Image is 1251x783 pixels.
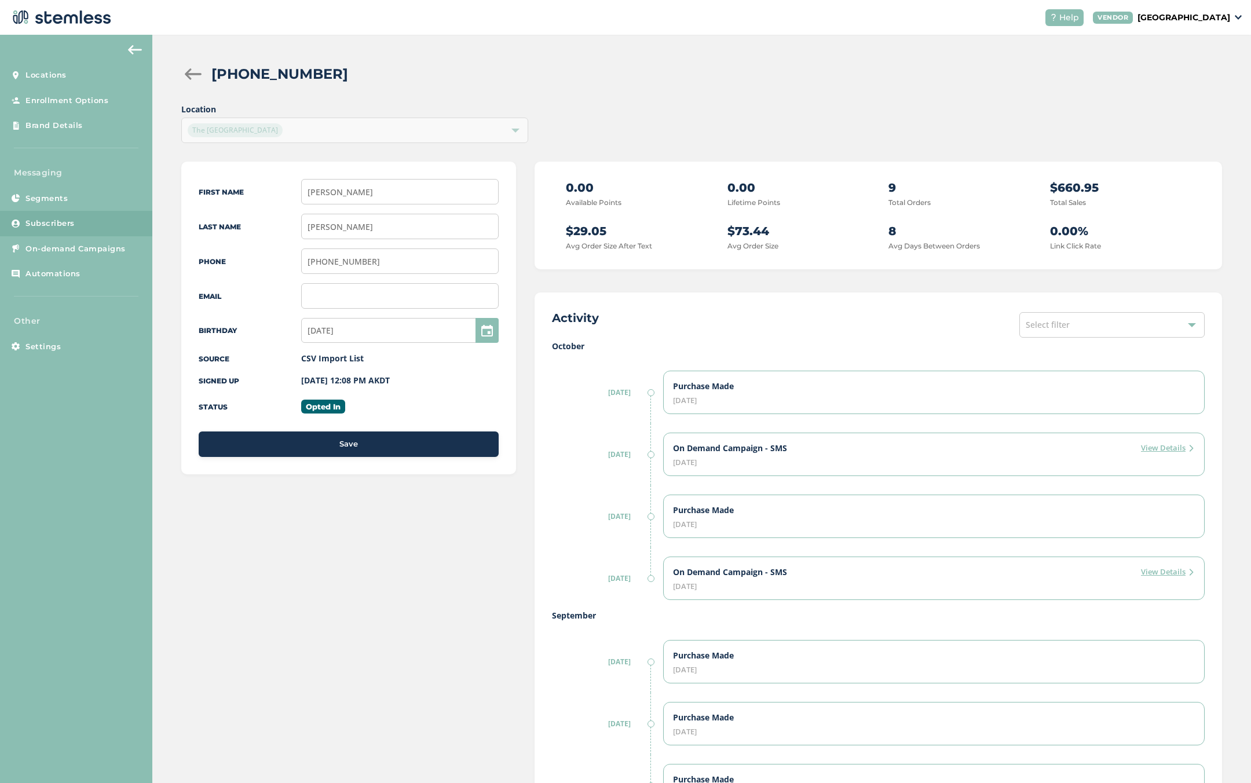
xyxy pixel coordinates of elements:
label: Location [181,103,528,115]
label: [DATE] 12:08 PM AKDT [301,375,390,386]
span: Help [1059,12,1079,24]
span: Subscribers [25,218,75,229]
label: [DATE] [552,387,649,398]
label: [DATE] [552,719,649,729]
label: View Details [1141,442,1195,454]
p: $29.05 [566,222,707,240]
label: Opted In [301,400,345,414]
label: Source [199,354,229,363]
label: Phone [199,257,226,266]
label: [DATE] [552,511,649,522]
label: First Name [199,188,244,196]
label: Purchase Made [673,712,734,723]
label: October [552,340,1205,352]
div: VENDOR [1093,12,1133,24]
h2: [PHONE_NUMBER] [211,64,348,85]
label: Last Name [199,222,241,231]
label: Total Sales [1050,198,1086,207]
label: Lifetime Points [727,198,780,207]
img: icon-help-white-03924b79.svg [1050,14,1057,21]
p: $660.95 [1050,179,1191,196]
label: Avg Days Between Orders [888,242,980,250]
label: Purchase Made [673,504,734,516]
label: [DATE] [552,657,649,667]
label: Available Points [566,198,621,207]
label: Purchase Made [673,650,734,661]
span: Settings [25,341,61,353]
label: Link Click Rate [1050,242,1101,250]
p: 0.00% [1050,222,1191,240]
p: 0.00 [566,179,707,196]
h2: Activity [552,310,599,326]
div: [DATE] [673,397,1195,404]
button: Save [199,431,499,457]
span: Select filter [1026,319,1070,330]
span: Enrollment Options [25,95,108,107]
p: 0.00 [727,179,868,196]
div: [DATE] [673,521,1195,528]
p: 9 [888,179,1029,196]
p: $73.44 [727,222,868,240]
label: Total Orders [888,198,931,207]
label: Purchase Made [673,380,734,392]
div: [DATE] [673,728,1195,736]
span: Segments [25,193,68,204]
label: September [552,609,1205,621]
label: On Demand Campaign - SMS [673,566,787,578]
iframe: Chat Widget [1193,727,1251,783]
div: [DATE] [673,583,1195,590]
div: [DATE] [673,459,1195,466]
span: Brand Details [25,120,83,131]
label: On Demand Campaign - SMS [673,442,787,454]
label: Signed up [199,376,239,385]
label: Status [199,403,228,411]
img: icon-arrow-back-accent-c549486e.svg [128,45,142,54]
span: Locations [25,69,67,81]
img: icon-arrow-right-e68ea530.svg [1188,569,1195,576]
label: CSV Import List [301,353,364,364]
span: Automations [25,268,81,280]
label: Avg Order Size After Text [566,242,652,250]
img: icon-arrow-right-e68ea530.svg [1188,445,1195,452]
label: [DATE] [552,573,649,584]
div: [DATE] [673,666,1195,674]
span: On-demand Campaigns [25,243,126,255]
label: Email [199,292,221,301]
img: icon_down-arrow-small-66adaf34.svg [1235,15,1242,20]
label: Avg Order Size [727,242,778,250]
label: View Details [1141,566,1195,578]
label: Birthday [199,326,237,335]
img: logo-dark-0685b13c.svg [9,6,111,29]
input: MM/DD/YYYY [301,318,499,343]
p: 8 [888,222,1029,240]
span: Save [339,438,358,450]
label: [DATE] [552,449,649,460]
p: [GEOGRAPHIC_DATA] [1137,12,1230,24]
